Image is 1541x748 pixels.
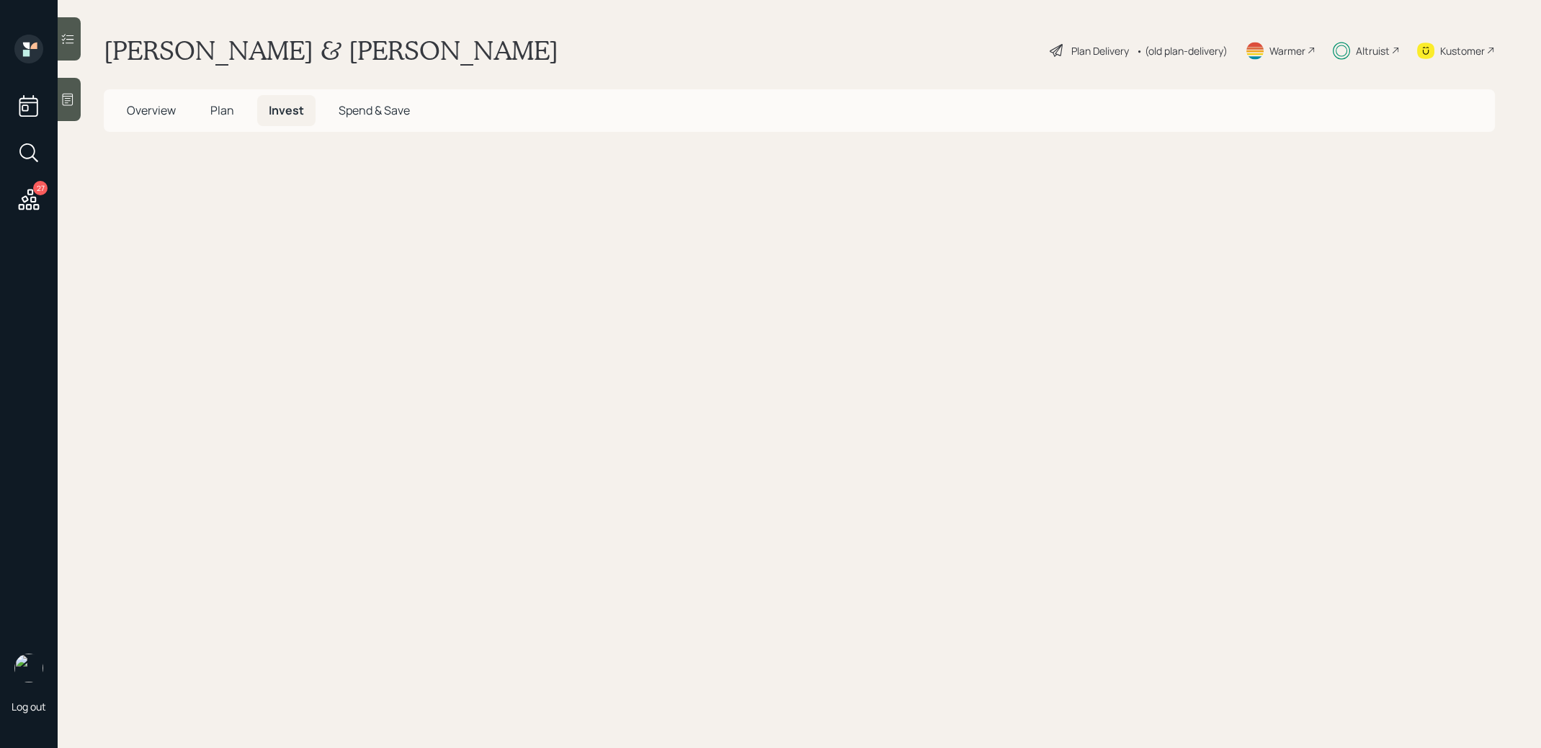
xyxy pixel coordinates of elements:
span: Overview [127,102,176,118]
div: Altruist [1356,43,1390,58]
div: Log out [12,700,46,713]
div: • (old plan-delivery) [1136,43,1228,58]
h1: [PERSON_NAME] & [PERSON_NAME] [104,35,558,66]
span: Plan [210,102,234,118]
span: Spend & Save [339,102,410,118]
div: Plan Delivery [1071,43,1129,58]
div: Warmer [1269,43,1305,58]
div: Kustomer [1440,43,1485,58]
span: Invest [269,102,304,118]
img: treva-nostdahl-headshot.png [14,654,43,682]
div: 27 [33,181,48,195]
